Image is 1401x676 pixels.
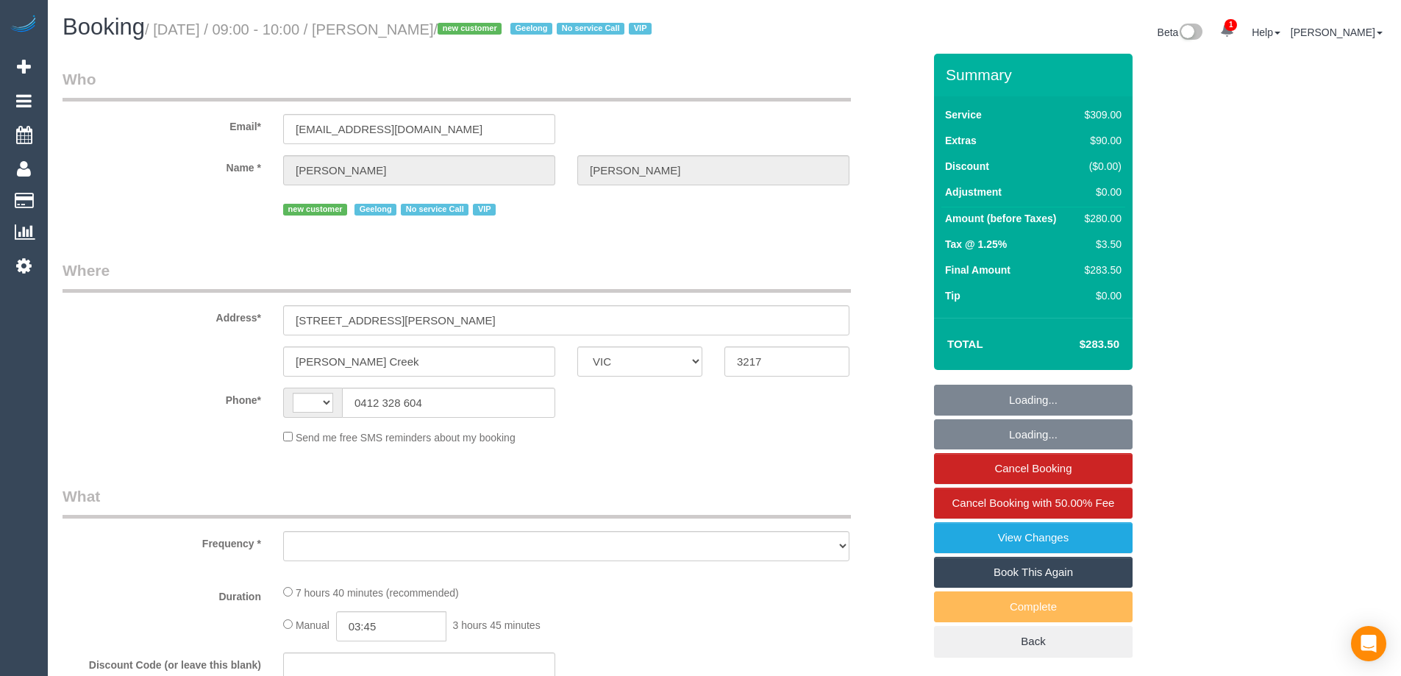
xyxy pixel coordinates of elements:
[945,159,989,174] label: Discount
[51,305,272,325] label: Address*
[945,185,1002,199] label: Adjustment
[1178,24,1202,43] img: New interface
[296,619,329,631] span: Manual
[1291,26,1383,38] a: [PERSON_NAME]
[1079,159,1122,174] div: ($0.00)
[947,338,983,350] strong: Total
[724,346,849,377] input: Post Code*
[945,211,1056,226] label: Amount (before Taxes)
[354,204,396,216] span: Geelong
[342,388,555,418] input: Phone*
[9,15,38,35] img: Automaid Logo
[473,204,496,216] span: VIP
[510,23,552,35] span: Geelong
[145,21,656,38] small: / [DATE] / 09:00 - 10:00 / [PERSON_NAME]
[945,107,982,122] label: Service
[934,626,1133,657] a: Back
[51,114,272,134] label: Email*
[946,66,1125,83] h3: Summary
[283,346,555,377] input: Suburb*
[1224,19,1237,31] span: 1
[51,584,272,604] label: Duration
[283,114,555,144] input: Email*
[1079,211,1122,226] div: $280.00
[1079,185,1122,199] div: $0.00
[283,204,347,216] span: new customer
[453,619,541,631] span: 3 hours 45 minutes
[63,260,851,293] legend: Where
[51,388,272,408] label: Phone*
[934,453,1133,484] a: Cancel Booking
[934,488,1133,519] a: Cancel Booking with 50.00% Fee
[557,23,624,35] span: No service Call
[1079,237,1122,252] div: $3.50
[1252,26,1280,38] a: Help
[1079,288,1122,303] div: $0.00
[952,497,1115,509] span: Cancel Booking with 50.00% Fee
[63,68,851,102] legend: Who
[629,23,652,35] span: VIP
[1079,107,1122,122] div: $309.00
[51,652,272,672] label: Discount Code (or leave this blank)
[63,485,851,519] legend: What
[945,263,1010,277] label: Final Amount
[1351,626,1386,661] div: Open Intercom Messenger
[296,432,516,444] span: Send me free SMS reminders about my booking
[1079,133,1122,148] div: $90.00
[401,204,468,216] span: No service Call
[577,155,849,185] input: Last Name*
[1158,26,1203,38] a: Beta
[1079,263,1122,277] div: $283.50
[945,133,977,148] label: Extras
[945,288,960,303] label: Tip
[51,531,272,551] label: Frequency *
[934,522,1133,553] a: View Changes
[283,155,555,185] input: First Name*
[434,21,657,38] span: /
[63,14,145,40] span: Booking
[945,237,1007,252] label: Tax @ 1.25%
[438,23,502,35] span: new customer
[1213,15,1241,47] a: 1
[51,155,272,175] label: Name *
[296,587,459,599] span: 7 hours 40 minutes (recommended)
[1035,338,1119,351] h4: $283.50
[934,557,1133,588] a: Book This Again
